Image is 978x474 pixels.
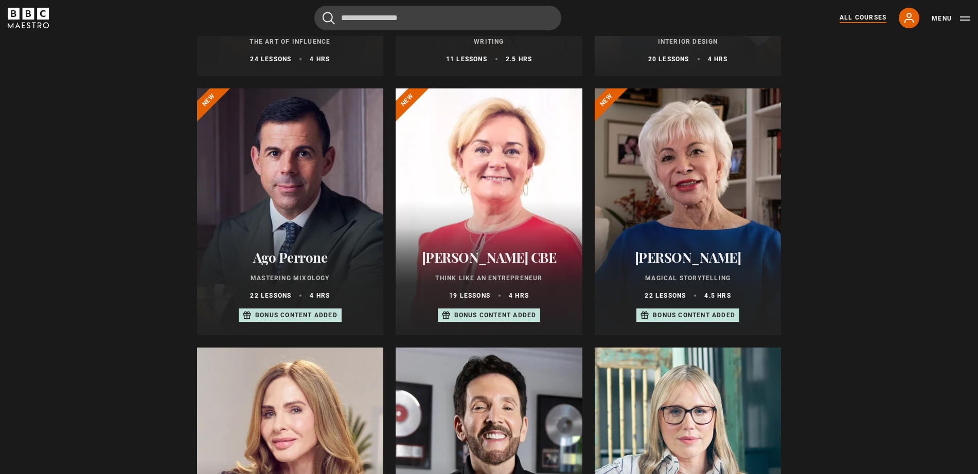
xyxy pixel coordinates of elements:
[197,88,384,335] a: Ago Perrone Mastering Mixology 22 lessons 4 hrs Bonus content added New
[209,249,371,265] h2: Ago Perrone
[607,274,769,283] p: Magical Storytelling
[408,37,570,46] p: Writing
[323,12,335,25] button: Submit the search query
[648,54,689,64] p: 20 lessons
[446,54,487,64] p: 11 lessons
[708,54,728,64] p: 4 hrs
[8,8,49,28] svg: BBC Maestro
[408,249,570,265] h2: [PERSON_NAME] CBE
[645,291,686,300] p: 22 lessons
[704,291,731,300] p: 4.5 hrs
[454,311,537,320] p: Bonus content added
[509,291,529,300] p: 4 hrs
[932,13,970,24] button: Toggle navigation
[255,311,337,320] p: Bonus content added
[449,291,490,300] p: 19 lessons
[250,54,291,64] p: 24 lessons
[209,37,371,46] p: The Art of Influence
[840,13,886,23] a: All Courses
[607,37,769,46] p: Interior Design
[506,54,532,64] p: 2.5 hrs
[314,6,561,30] input: Search
[250,291,291,300] p: 22 lessons
[396,88,582,335] a: [PERSON_NAME] CBE Think Like an Entrepreneur 19 lessons 4 hrs Bonus content added New
[653,311,735,320] p: Bonus content added
[209,274,371,283] p: Mastering Mixology
[310,291,330,300] p: 4 hrs
[595,88,781,335] a: [PERSON_NAME] Magical Storytelling 22 lessons 4.5 hrs Bonus content added New
[607,249,769,265] h2: [PERSON_NAME]
[408,274,570,283] p: Think Like an Entrepreneur
[310,54,330,64] p: 4 hrs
